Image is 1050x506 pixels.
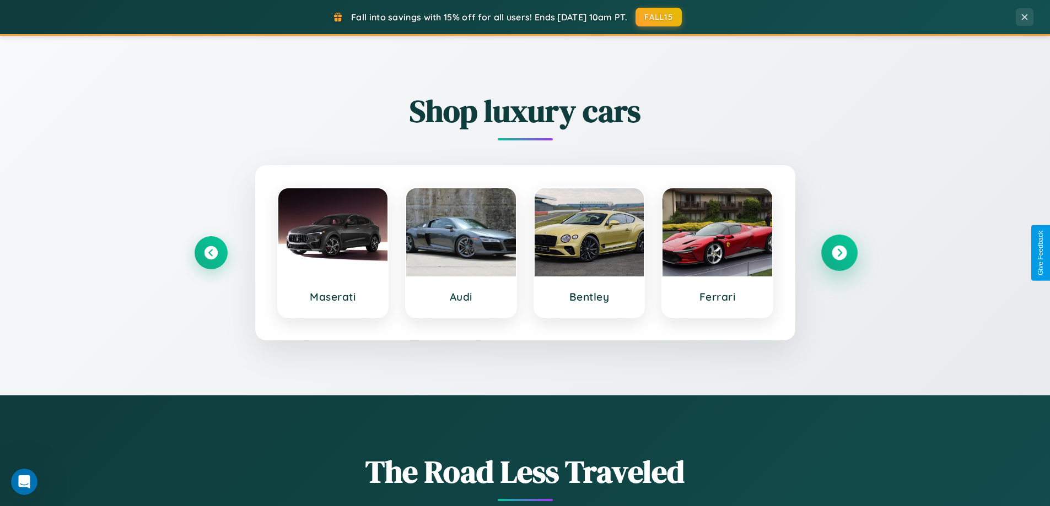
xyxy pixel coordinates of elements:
span: Fall into savings with 15% off for all users! Ends [DATE] 10am PT. [351,12,627,23]
h3: Audi [417,290,505,303]
h2: Shop luxury cars [195,90,856,132]
h1: The Road Less Traveled [195,450,856,493]
h3: Bentley [546,290,633,303]
div: Give Feedback [1037,231,1044,275]
h3: Ferrari [674,290,761,303]
button: FALL15 [636,8,682,26]
iframe: Intercom live chat [11,469,37,495]
h3: Maserati [289,290,377,303]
